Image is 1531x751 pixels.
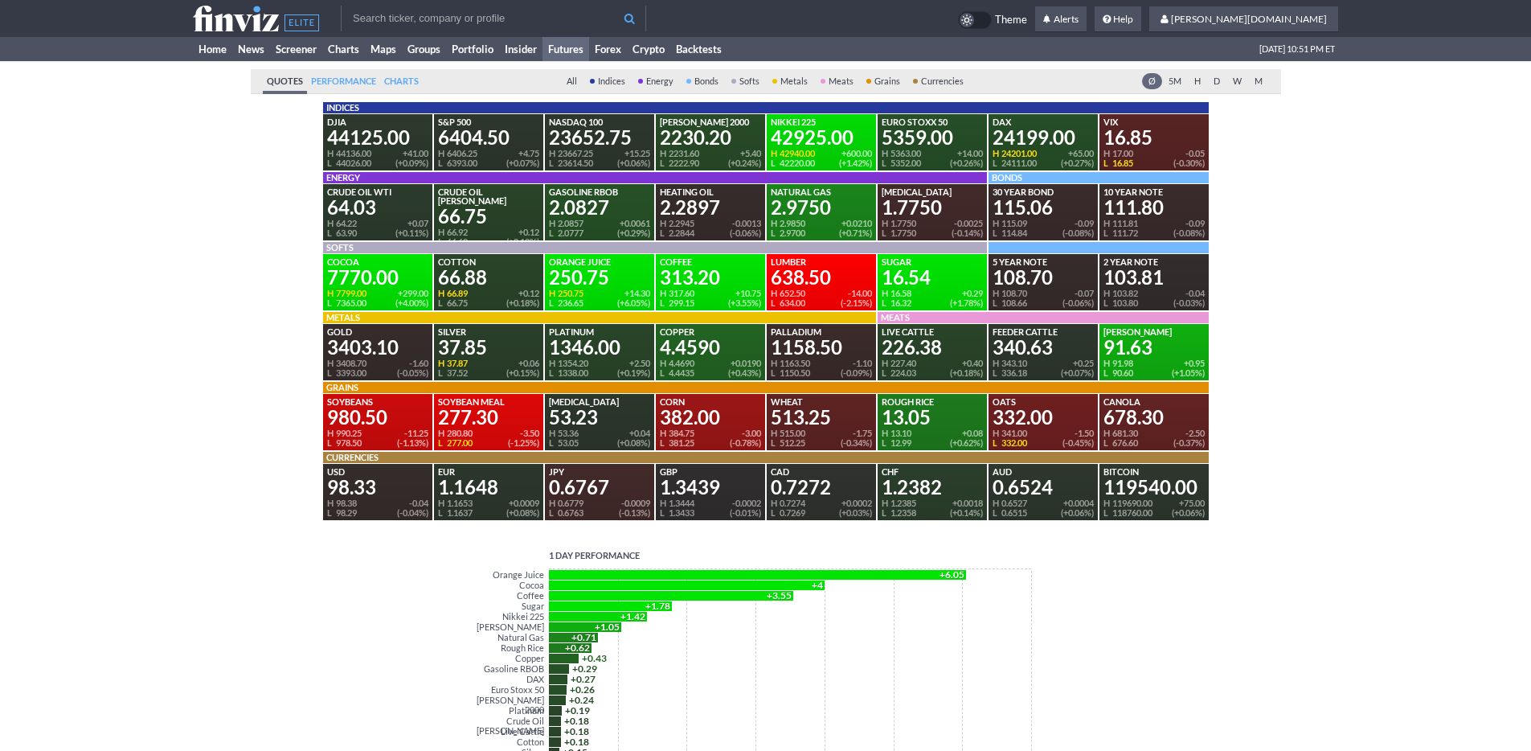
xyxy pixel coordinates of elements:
a: Crypto [627,37,670,61]
div: +0.29 ( +1.78% ) [950,289,983,308]
div: 66.75 [436,298,469,308]
a: Indices [583,73,632,89]
div: Orange Juice [549,257,650,266]
a: H [1188,73,1207,89]
div: 66.75 [438,207,539,226]
div: DJIA [327,117,428,126]
div: 103.81 [1103,268,1205,287]
div: 23614.50 [547,158,595,168]
div: 24111.00 [991,158,1038,168]
div: 24199.00 [993,128,1094,147]
a: MEATSLive Cattle226.38H 227.40L 224.03+0.40(+0.18%) [878,312,987,380]
span: L [549,158,555,168]
div: +299.00 ( +4.00% ) [395,289,428,308]
a: Theme [958,11,1027,29]
div: 5359.00 [882,128,983,147]
span: L [327,368,333,378]
span: H [438,228,444,237]
div: 2.9700 [769,228,807,238]
div: 23667.25 [547,149,595,158]
a: Home [193,37,232,61]
span: L [771,298,776,308]
div: 4.4435 [658,368,696,378]
div: -0.05 ( -0.30% ) [1173,149,1205,168]
a: Heating Oil2.2897H 2.2945L 2.2844-0.0013(-0.06%) [656,172,765,240]
div: 2.9750 [771,198,872,217]
a: Help [1095,6,1141,32]
a: Orange Juice250.75H 250.75L 236.65+14.30(+6.05%) [545,242,654,310]
span: L [1103,228,1109,238]
div: Lumber [771,257,872,266]
div: 103.80 [1102,298,1140,308]
a: Backtests [670,37,727,61]
a: D [1207,73,1226,89]
div: 111.72 [1102,228,1140,238]
a: Softs [725,73,766,89]
div: 4.4690 [658,359,696,368]
div: Nikkei 225 [771,117,872,126]
div: Feeder Cattle [993,327,1094,336]
div: 1346.00 [549,338,650,357]
span: H [438,149,444,158]
a: Quotes [263,69,307,94]
div: 2.0857 [547,219,585,228]
div: Natural Gas [771,187,872,196]
a: Coffee313.20H 317.60L 299.15+10.75(+3.55%) [656,242,765,310]
a: Bonds [680,73,725,89]
div: 16.85 [1103,128,1205,147]
div: 343.10 [991,359,1029,368]
div: +15.25 ( +0.06% ) [617,149,650,168]
a: GRAINSSoybeans980.50H 990.25L 978.50-11.25(-1.13%) [323,382,432,450]
div: +14.30 ( +6.05% ) [617,289,650,308]
div: +65.00 ( +0.27% ) [1061,149,1094,168]
div: 64.03 [327,198,428,217]
span: L [660,228,665,238]
a: Insider [499,37,542,61]
div: VIX [1103,117,1205,126]
div: Silver [438,327,539,336]
a: Feeder Cattle340.63H 343.10L 336.18+0.25(+0.07%) [989,312,1098,380]
div: 30 Year Bond [993,187,1094,196]
span: H [771,219,777,228]
a: Sugar16.54H 16.58L 16.32+0.29(+1.78%) [878,242,987,310]
div: METALS [323,312,434,323]
div: 299.15 [658,298,696,308]
span: H [438,359,444,368]
div: 10 Year Note [1103,187,1205,196]
div: 7770.00 [327,268,428,287]
div: +0.0061 ( +0.29% ) [617,219,650,238]
span: Ø [1148,76,1156,86]
span: L [327,298,333,308]
a: Energy [632,73,680,89]
div: +0.07 ( +0.11% ) [395,219,428,238]
div: 115.06 [993,198,1094,217]
span: L [882,298,887,308]
div: +0.95 ( +1.05% ) [1172,359,1205,378]
div: 37.85 [438,338,539,357]
span: H [549,149,555,158]
div: 250.75 [549,268,650,287]
div: 42220.00 [769,158,817,168]
div: Crude Oil WTI [327,187,428,196]
div: -0.04 ( -0.03% ) [1173,289,1205,308]
div: -0.07 ( -0.06% ) [1062,289,1094,308]
div: 114.84 [991,228,1029,238]
div: 224.03 [880,368,918,378]
div: 2.0777 [547,228,585,238]
a: Metals [766,73,814,89]
div: 1.7750 [882,198,983,217]
div: 6404.50 [438,128,539,147]
span: H [438,289,444,298]
div: 236.65 [547,298,585,308]
a: Forex [589,37,627,61]
a: [PERSON_NAME]91.63H 91.98L 90.60+0.95(+1.05%) [1099,312,1209,380]
div: 91.63 [1103,338,1205,357]
a: Nasdaq 10023652.75H 23667.25L 23614.50+15.25(+0.06%) [545,102,654,170]
a: INDICESDJIA44125.00H 44136.00L 44026.00+41.00(+0.09%) [323,102,432,170]
span: H [327,359,334,368]
div: 2.2945 [658,219,696,228]
div: 91.98 [1102,359,1135,368]
div: 63.90 [325,228,358,238]
div: Gasoline RBOB [549,187,650,196]
div: 2231.60 [658,149,701,158]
